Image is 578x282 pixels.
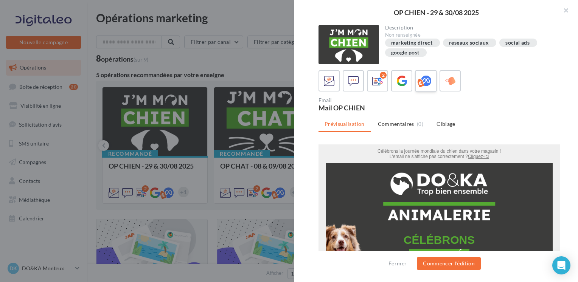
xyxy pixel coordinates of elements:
div: Description [385,25,554,30]
div: marketing direct [391,40,433,46]
div: Email [319,98,436,103]
span: Ciblage [437,121,455,127]
a: Cliquez-ici [149,9,170,15]
button: Fermer [385,259,410,268]
span: (0) [417,121,423,127]
img: logo_doka_Animalerie_Horizontal_fond_transparent-4.png [15,26,227,81]
div: OP CHIEN - 29 & 30/08 2025 [306,9,566,16]
div: Open Intercom Messenger [552,256,570,274]
span: Commentaires [378,120,414,128]
span: LA JOURNÉE [90,105,151,115]
div: social ads [505,40,530,46]
div: google post [391,50,420,56]
button: Commencer l'édition [417,257,481,270]
span: Célébrons la journée mondiale du chien dans votre magasin ! [59,4,182,9]
div: Mail OP CHIEN [319,104,436,111]
strong: CÉLÉBRONS [85,89,156,102]
div: reseaux sociaux [449,40,489,46]
span: L'email ne s'affiche pas correctement ? [71,9,149,15]
div: 2 [380,72,387,79]
div: Non renseignée [385,32,554,39]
